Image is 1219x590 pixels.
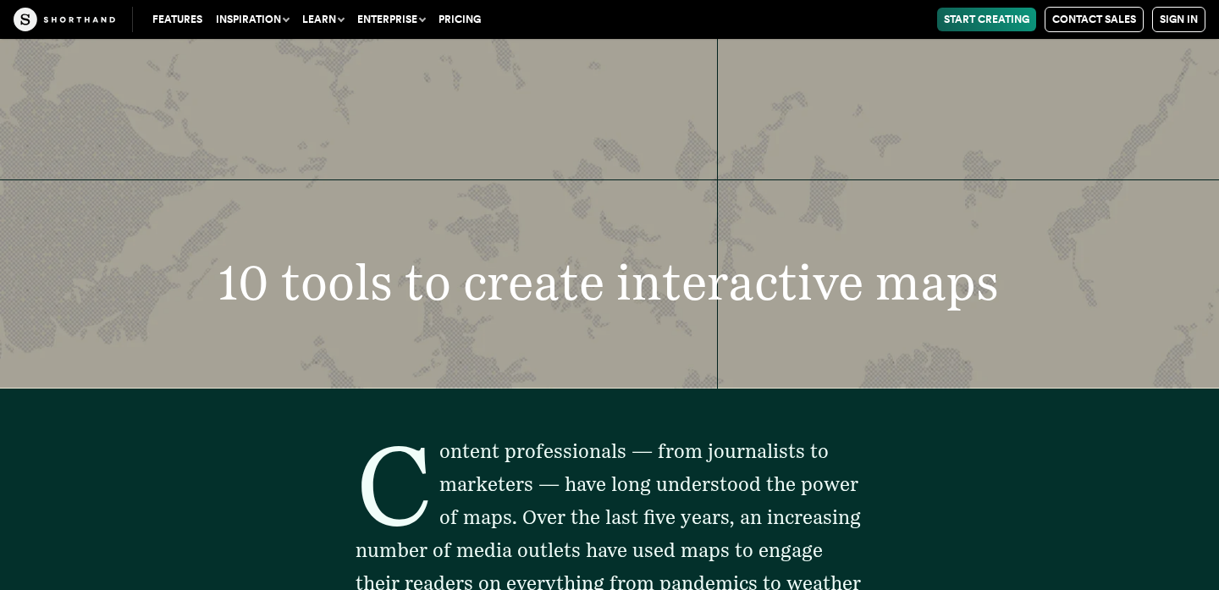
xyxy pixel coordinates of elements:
a: Sign in [1152,7,1205,32]
a: Pricing [432,8,488,31]
button: Learn [295,8,350,31]
button: Inspiration [209,8,295,31]
a: Features [146,8,209,31]
h1: 10 tools to create interactive maps [130,258,1089,307]
button: Enterprise [350,8,432,31]
a: Start Creating [937,8,1036,31]
img: The Craft [14,8,115,31]
a: Contact Sales [1045,7,1144,32]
